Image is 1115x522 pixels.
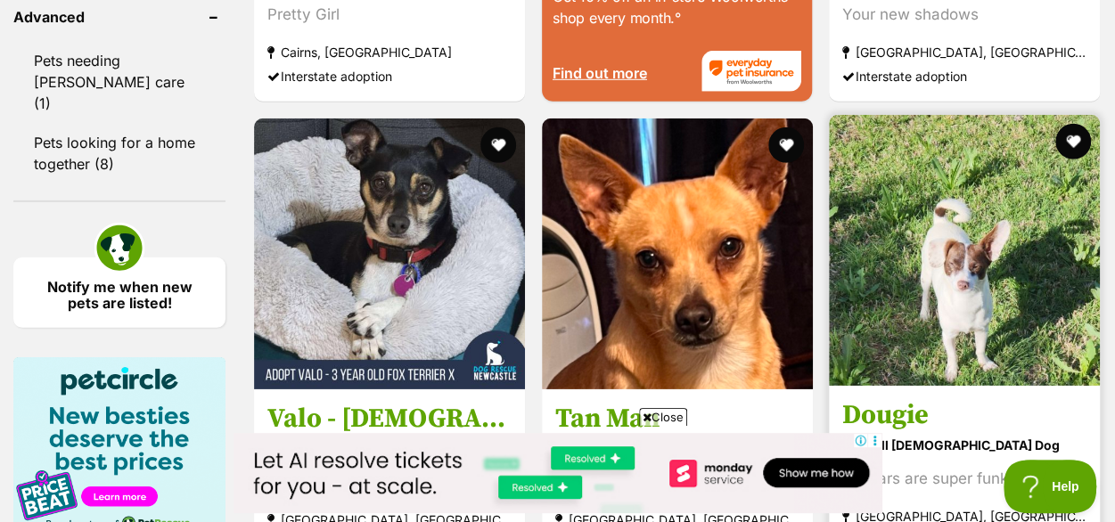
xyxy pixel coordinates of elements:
header: Advanced [13,9,225,25]
div: Interstate adoption [842,64,1086,88]
a: Pets needing [PERSON_NAME] care (1) [13,42,225,122]
img: Tan Man - Chihuahua x Fox Terrier (Smooth) Dog [542,118,813,389]
h3: Dougie [842,398,1086,432]
div: Interstate adoption [267,64,512,88]
strong: small [DEMOGRAPHIC_DATA] Dog [842,432,1086,458]
a: Pets looking for a home together (8) [13,124,225,183]
button: favourite [767,127,803,163]
h3: Valo - [DEMOGRAPHIC_DATA] Fox Terrier X [267,402,512,436]
strong: Cairns, [GEOGRAPHIC_DATA] [267,40,512,64]
div: Pretty Girl [267,3,512,27]
img: Valo - 3 Year Old Fox Terrier X - Fox Terrier x Chihuahua Dog [254,118,525,389]
button: favourite [1055,124,1091,159]
img: Dougie - Fox Terrier (Smooth) Dog [829,115,1100,386]
iframe: Advertisement [234,433,882,513]
button: favourite [480,127,516,163]
a: Notify me when new pets are listed! [13,257,225,328]
h3: Tan Man [555,402,799,436]
span: Close [639,408,687,426]
strong: [GEOGRAPHIC_DATA], [GEOGRAPHIC_DATA] [842,40,1086,64]
div: Your new shadows [842,3,1086,27]
iframe: Help Scout Beacon - Open [1004,460,1097,513]
div: My ears are super funky [842,467,1086,491]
